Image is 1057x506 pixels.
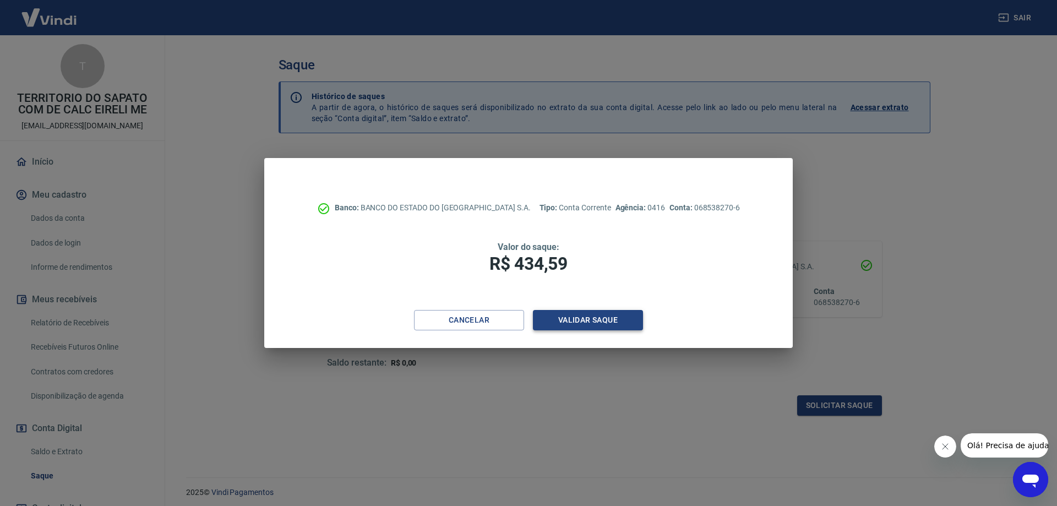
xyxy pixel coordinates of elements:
[489,253,568,274] span: R$ 434,59
[7,8,92,17] span: Olá! Precisa de ajuda?
[961,433,1048,458] iframe: Mensagem da empresa
[414,310,524,330] button: Cancelar
[533,310,643,330] button: Validar saque
[540,202,611,214] p: Conta Corrente
[669,203,694,212] span: Conta:
[669,202,740,214] p: 068538270-6
[615,202,665,214] p: 0416
[1013,462,1048,497] iframe: Botão para abrir a janela de mensagens
[615,203,648,212] span: Agência:
[335,202,531,214] p: BANCO DO ESTADO DO [GEOGRAPHIC_DATA] S.A.
[540,203,559,212] span: Tipo:
[335,203,361,212] span: Banco:
[498,242,559,252] span: Valor do saque:
[934,436,956,458] iframe: Fechar mensagem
